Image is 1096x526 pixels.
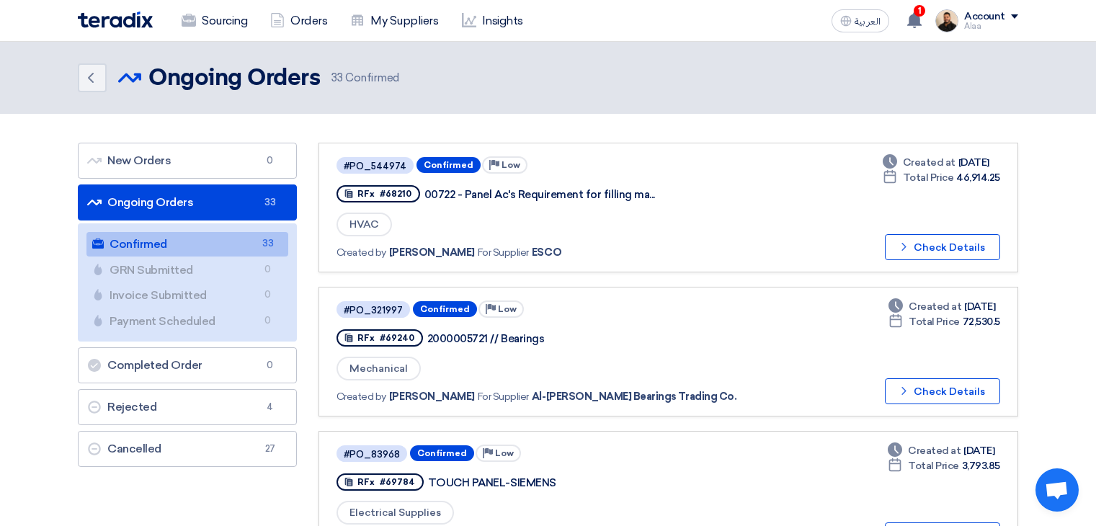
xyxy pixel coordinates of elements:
[903,155,955,170] span: Created at
[885,378,1000,404] button: Check Details
[331,70,399,86] span: Confirmed
[424,188,785,201] div: 00722 - Panel Ac's Requirement for filling machines
[78,143,297,179] a: New Orders0
[170,5,259,37] a: Sourcing
[389,389,475,404] span: [PERSON_NAME]
[86,258,288,282] a: GRN Submitted
[428,476,788,489] div: TOUCH PANEL-SIEMENS
[262,442,279,456] span: 27
[78,389,297,425] a: Rejected4
[78,347,297,383] a: Completed Order0
[495,448,514,458] span: Low
[498,304,517,314] span: Low
[259,262,277,277] span: 0
[413,301,477,317] span: Confirmed
[909,299,961,314] span: Created at
[78,431,297,467] a: Cancelled27
[389,245,475,260] span: [PERSON_NAME]
[914,5,925,17] span: 1
[883,155,989,170] div: [DATE]
[1035,468,1079,512] div: Open chat
[416,157,481,173] span: Confirmed
[888,299,995,314] div: [DATE]
[337,389,386,404] span: Created by
[262,358,279,373] span: 0
[883,170,1000,185] div: 46,914.25
[344,306,403,315] div: #PO_321997
[888,443,994,458] div: [DATE]
[357,477,375,487] span: RFx
[259,287,277,303] span: 0
[908,458,959,473] span: Total Price
[344,161,406,171] div: #PO_544974
[832,9,889,32] button: العربية
[380,477,415,487] span: #69784
[344,450,400,459] div: #PO_83968
[331,71,342,84] span: 33
[380,189,411,199] span: #68210
[337,357,421,380] span: Mechanical
[478,389,529,404] span: For Supplier
[259,5,339,37] a: Orders
[262,400,279,414] span: 4
[888,314,1000,329] div: 72,530.5
[78,184,297,220] a: Ongoing Orders33
[357,333,375,343] span: RFx
[855,17,881,27] span: العربية
[259,313,277,329] span: 0
[337,245,386,260] span: Created by
[357,189,375,199] span: RFx
[532,245,561,260] span: ESCO
[935,9,958,32] img: MAA_1717931611039.JPG
[86,283,288,308] a: Invoice Submitted
[259,236,277,251] span: 33
[380,333,414,343] span: #69240
[964,22,1018,30] div: Alaa
[478,245,529,260] span: For Supplier
[262,153,279,168] span: 0
[909,314,960,329] span: Total Price
[148,64,320,93] h2: Ongoing Orders
[885,234,1000,260] button: Check Details
[888,458,1000,473] div: 3,793.85
[86,309,288,334] a: Payment Scheduled
[337,501,454,525] span: Electrical Supplies
[262,195,279,210] span: 33
[964,11,1005,23] div: Account
[532,389,736,404] span: Al-[PERSON_NAME] Bearings Trading Co.
[450,5,535,37] a: Insights
[410,445,474,461] span: Confirmed
[502,160,520,170] span: Low
[427,332,788,345] div: 2000005721 // Bearings
[78,12,153,28] img: Teradix logo
[339,5,450,37] a: My Suppliers
[908,443,961,458] span: Created at
[903,170,954,185] span: Total Price
[86,232,288,257] a: Confirmed
[337,213,392,236] span: HVAC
